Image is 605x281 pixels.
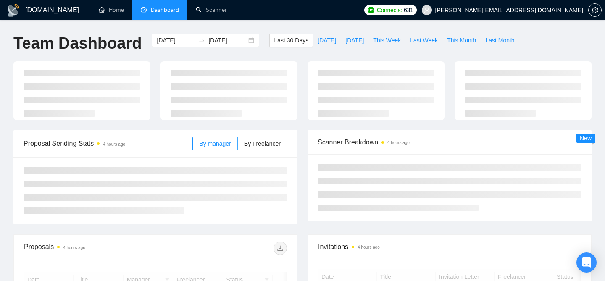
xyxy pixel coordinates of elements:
div: Open Intercom Messenger [576,252,597,273]
span: Connects: [377,5,402,15]
button: This Week [368,34,405,47]
time: 4 hours ago [63,245,85,250]
button: setting [588,3,602,17]
span: New [580,135,592,142]
span: [DATE] [318,36,336,45]
span: Last Week [410,36,438,45]
h1: Team Dashboard [13,34,142,53]
img: logo [7,4,20,17]
span: Scanner Breakdown [318,137,581,147]
span: Last 30 Days [274,36,308,45]
span: This Month [447,36,476,45]
a: homeHome [99,6,124,13]
a: setting [588,7,602,13]
span: Invitations [318,242,581,252]
a: searchScanner [196,6,227,13]
button: Last 30 Days [269,34,313,47]
button: [DATE] [313,34,341,47]
span: 631 [404,5,413,15]
span: [DATE] [345,36,364,45]
button: Last Month [481,34,519,47]
button: This Month [442,34,481,47]
span: dashboard [141,7,147,13]
span: to [198,37,205,44]
time: 4 hours ago [387,140,410,145]
span: user [424,7,430,13]
div: Proposals [24,242,155,255]
span: swap-right [198,37,205,44]
img: upwork-logo.png [368,7,374,13]
span: Last Month [485,36,514,45]
time: 4 hours ago [358,245,380,249]
time: 4 hours ago [103,142,125,147]
span: By Freelancer [244,140,281,147]
button: [DATE] [341,34,368,47]
input: End date [208,36,247,45]
span: Proposal Sending Stats [24,138,192,149]
button: Last Week [405,34,442,47]
span: Dashboard [151,6,179,13]
span: This Week [373,36,401,45]
input: Start date [157,36,195,45]
span: By manager [199,140,231,147]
